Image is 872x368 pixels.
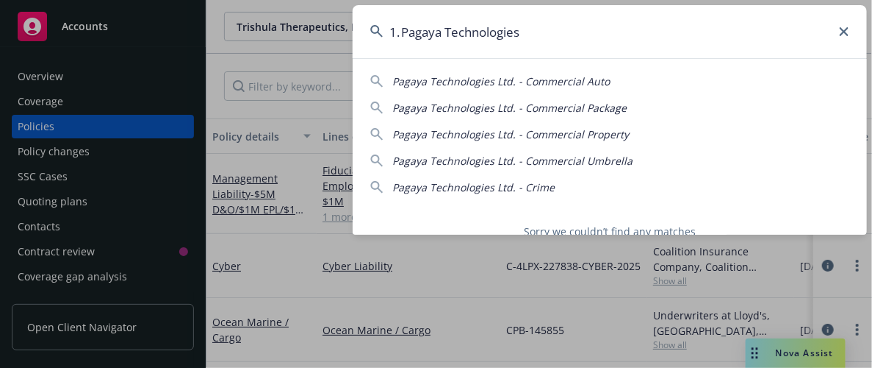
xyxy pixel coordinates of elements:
[370,224,849,239] span: Sorry we couldn’t find any matches
[392,154,633,168] span: Pagaya Technologies Ltd. - Commercial Umbrella
[392,127,629,141] span: Pagaya Technologies Ltd. - Commercial Property
[392,180,555,194] span: Pagaya Technologies Ltd. - Crime
[353,5,867,58] input: Search...
[392,101,627,115] span: Pagaya Technologies Ltd. - Commercial Package
[392,74,610,88] span: Pagaya Technologies Ltd. - Commercial Auto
